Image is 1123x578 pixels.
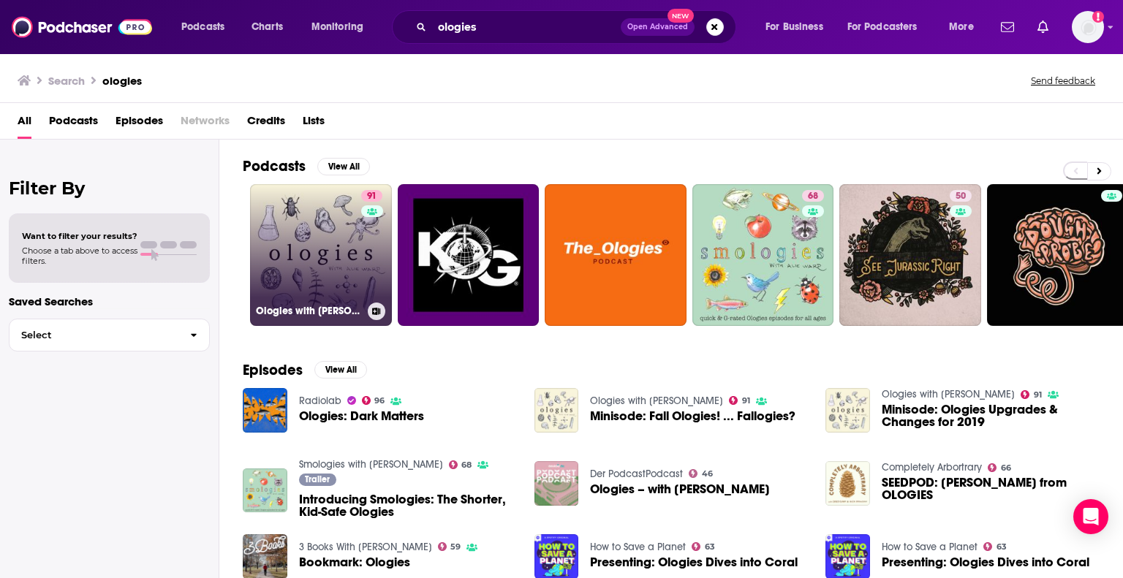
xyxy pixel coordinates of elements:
a: 96 [362,396,385,405]
a: Completely Arbortrary [882,461,982,474]
p: Saved Searches [9,294,210,308]
img: Minisode: Ologies Upgrades & Changes for 2019 [825,388,870,433]
span: Credits [247,109,285,139]
span: 96 [374,398,385,404]
a: How to Save a Planet [590,541,686,553]
a: Podcasts [49,109,98,139]
a: PodcastsView All [243,157,370,175]
a: Ologies: Dark Matters [299,410,424,422]
span: 59 [450,544,461,550]
span: Podcasts [181,17,224,37]
a: Minisode: Fall Ologies! ... Fallogies? [590,410,795,422]
h2: Podcasts [243,157,306,175]
a: 50 [839,184,981,326]
button: View All [314,361,367,379]
button: open menu [171,15,243,39]
a: 91Ologies with [PERSON_NAME] [250,184,392,326]
span: Open Advanced [627,23,688,31]
span: New [668,9,694,23]
span: For Business [765,17,823,37]
span: 91 [1034,392,1042,398]
a: How to Save a Planet [882,541,978,553]
a: Presenting: Ologies Dives into Coral [882,556,1089,569]
a: Episodes [116,109,163,139]
a: 3 Books With Neil Pasricha [299,541,432,553]
span: Ologies – with [PERSON_NAME] [590,483,770,495]
a: EpisodesView All [243,361,367,379]
button: Open AdvancedNew [621,18,695,36]
img: SEEDPOD: Alie Ward from OLOGIES [825,461,870,506]
img: Ologies – with Alie Ward [534,461,579,506]
span: 50 [956,189,966,204]
img: Introducing Smologies: The Shorter, Kid-Safe Ologies [243,468,287,513]
svg: Add a profile image [1092,11,1104,23]
button: open menu [838,15,939,39]
a: Show notifications dropdown [1032,15,1054,39]
div: Search podcasts, credits, & more... [406,10,750,44]
span: Trailer [305,475,330,484]
span: 68 [808,189,818,204]
h2: Filter By [9,178,210,199]
a: Minisode: Ologies Upgrades & Changes for 2019 [882,403,1100,428]
span: Logged in as mfurr [1072,11,1104,43]
span: Introducing Smologies: The Shorter, Kid-Safe Ologies [299,493,517,518]
span: 63 [997,544,1007,550]
span: 63 [705,544,715,550]
a: 91 [729,396,750,405]
span: 91 [742,398,750,404]
span: SEEDPOD: [PERSON_NAME] from OLOGIES [882,476,1100,501]
h2: Episodes [243,361,303,379]
span: For Podcasters [847,17,918,37]
span: More [949,17,974,37]
button: View All [317,158,370,175]
a: Bookmark: Ologies [299,556,410,569]
a: 91 [361,190,382,202]
span: Charts [252,17,283,37]
a: Show notifications dropdown [995,15,1020,39]
a: Lists [303,109,325,139]
a: Smologies with Alie Ward [299,458,443,471]
span: Networks [181,109,230,139]
span: 91 [367,189,377,204]
span: Choose a tab above to access filters. [22,246,137,266]
a: Ologies with Alie Ward [590,395,723,407]
a: 50 [950,190,972,202]
a: Der PodcastPodcast [590,468,683,480]
button: open menu [755,15,842,39]
img: Podchaser - Follow, Share and Rate Podcasts [12,13,152,41]
a: 46 [689,469,713,478]
a: Ologies with Alie Ward [882,388,1015,400]
img: Ologies: Dark Matters [243,388,287,433]
span: Want to filter your results? [22,231,137,241]
span: 68 [461,462,472,468]
img: Minisode: Fall Ologies! ... Fallogies? [534,388,579,433]
h3: ologies [102,74,142,88]
a: 66 [988,463,1011,472]
span: All [18,109,31,139]
a: Ologies – with Alie Ward [590,483,770,495]
h3: Search [48,74,85,88]
h3: Ologies with [PERSON_NAME] [256,305,362,317]
button: Show profile menu [1072,11,1104,43]
a: 59 [438,542,461,551]
a: Presenting: Ologies Dives into Coral [590,556,798,569]
span: 66 [1001,465,1011,471]
a: 68 [692,184,834,326]
a: 63 [983,542,1007,551]
button: Send feedback [1026,75,1100,87]
img: User Profile [1072,11,1104,43]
